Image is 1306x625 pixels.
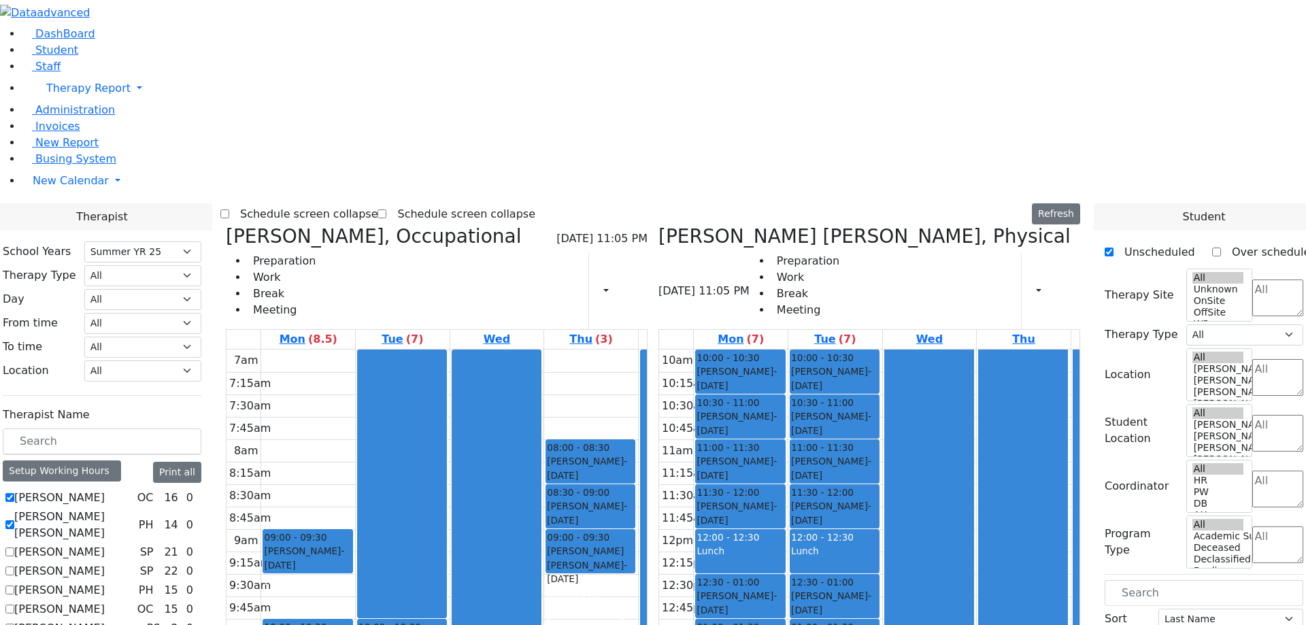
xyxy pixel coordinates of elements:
label: Day [3,291,24,307]
span: - [DATE] [791,501,871,525]
div: [PERSON_NAME] [791,409,878,437]
option: [PERSON_NAME] 5 [1192,419,1244,430]
div: [PERSON_NAME] [547,454,634,482]
span: 12:00 - 12:30 [697,532,759,543]
div: Lunch [791,544,878,558]
div: [PERSON_NAME] [547,558,634,586]
button: Print all [153,462,201,483]
div: PH [133,582,159,598]
div: Lunch [697,544,784,558]
li: Work [771,269,839,286]
div: 15 [161,582,180,598]
label: Therapy Type [1105,326,1178,343]
span: 12:30 - 01:00 [791,575,854,589]
span: 10:00 - 10:30 [697,351,759,365]
div: 8:45am [227,510,273,526]
div: 7:30am [227,398,273,414]
div: 10:30am [659,398,714,414]
span: 11:00 - 11:30 [791,441,854,454]
span: Therapist [76,209,127,225]
li: Meeting [771,302,839,318]
span: 10:30 - 11:00 [791,396,854,409]
span: - [DATE] [697,366,777,390]
a: Invoices [22,120,80,133]
span: 11:30 - 12:00 [791,486,854,499]
div: Setup [1060,280,1067,303]
label: [PERSON_NAME] [14,601,105,618]
a: August 21, 2025 [1009,330,1038,349]
label: Location [3,362,49,379]
a: Therapy Report [22,75,1306,102]
label: Therapy Type [3,267,76,284]
span: - [DATE] [791,456,871,480]
option: Declines [1192,565,1244,577]
div: SP [135,563,159,579]
div: 9:15am [227,555,273,571]
option: HR [1192,475,1244,486]
textarea: Search [1252,471,1303,507]
label: Location [1105,367,1151,383]
option: OnSite [1192,295,1244,307]
a: August 19, 2025 [379,330,426,349]
label: [PERSON_NAME] [14,490,105,506]
label: From time [3,315,58,331]
span: - [DATE] [547,501,627,525]
label: [PERSON_NAME] [14,563,105,579]
option: All [1192,352,1244,363]
label: Schedule screen collapse [386,203,535,225]
a: August 18, 2025 [277,330,340,349]
textarea: Search [1252,526,1303,563]
div: [PERSON_NAME] [791,589,878,617]
a: August 20, 2025 [481,330,513,349]
label: Student Location [1105,414,1178,447]
div: Delete [639,280,648,302]
a: New Report [22,136,99,149]
input: Search [1105,580,1303,606]
div: [PERSON_NAME] [697,365,784,392]
div: 7am [231,352,261,369]
label: Program Type [1105,526,1178,558]
span: 12:00 - 12:30 [791,532,854,543]
div: 10:45am [659,420,714,437]
div: 0 [184,601,196,618]
div: 0 [184,490,196,506]
option: [PERSON_NAME] 4 [1192,430,1244,442]
option: PW [1192,486,1244,498]
div: Setup Working Hours [3,460,121,482]
label: (8.5) [308,331,337,348]
div: הערשקאוויטש [PERSON_NAME] [547,588,634,615]
a: August 18, 2025 [715,330,767,349]
span: - [DATE] [791,590,871,615]
div: OC [132,490,159,506]
div: [PERSON_NAME] [697,454,784,482]
a: Student [22,44,78,56]
span: Invoices [35,120,80,133]
label: Unscheduled [1114,241,1195,263]
span: - [DATE] [697,501,777,525]
div: 11am [659,443,696,459]
div: [PERSON_NAME] [547,499,634,527]
label: Therapy Site [1105,287,1174,303]
option: AH [1192,509,1244,521]
span: 11:00 - 11:30 [697,441,759,454]
div: 9:45am [227,600,273,616]
span: 10:30 - 11:00 [697,396,759,409]
span: - [DATE] [791,411,871,435]
option: All [1192,463,1244,475]
span: - [DATE] [791,366,871,390]
a: August 20, 2025 [914,330,945,349]
div: 7:15am [227,375,273,392]
label: To time [3,339,42,355]
div: 9:30am [227,577,273,594]
textarea: Search [1252,415,1303,452]
div: [PERSON_NAME] [264,573,351,587]
div: [PERSON_NAME] [791,499,878,527]
option: Academic Support [1192,530,1244,542]
div: 12:45pm [659,600,714,616]
div: [PERSON_NAME] [697,409,784,437]
a: New Calendar [22,167,1306,195]
span: Student [1182,209,1225,225]
div: 11:45am [659,510,714,526]
label: Schedule screen collapse [229,203,378,225]
div: 0 [184,582,196,598]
